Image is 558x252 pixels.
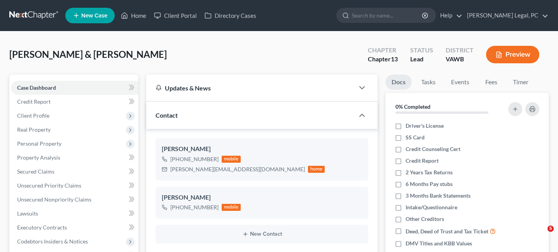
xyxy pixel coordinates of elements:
span: 2 Years Tax Returns [406,169,453,176]
span: Executory Contracts [17,224,67,231]
div: Updates & News [156,84,345,92]
div: Chapter [368,46,398,55]
a: [PERSON_NAME] Legal, PC [463,9,548,23]
span: Real Property [17,126,51,133]
a: Help [436,9,462,23]
div: Chapter [368,55,398,64]
span: DMV Titles and KBB Values [406,240,472,247]
div: mobile [222,156,241,163]
button: New Contact [162,231,362,237]
span: Other Creditors [406,215,444,223]
span: Property Analysis [17,154,60,161]
strong: 0% Completed [395,103,430,110]
a: Directory Cases [201,9,260,23]
a: Home [117,9,150,23]
span: Personal Property [17,140,61,147]
span: Unsecured Nonpriority Claims [17,196,91,203]
span: Codebtors Insiders & Notices [17,238,88,245]
span: Contact [156,111,178,119]
a: Tasks [415,75,442,90]
a: Lawsuits [11,207,138,221]
div: [PERSON_NAME][EMAIL_ADDRESS][DOMAIN_NAME] [170,165,305,173]
span: 5 [548,226,554,232]
a: Unsecured Nonpriority Claims [11,193,138,207]
span: Credit Report [17,98,51,105]
a: Timer [507,75,535,90]
div: Status [410,46,433,55]
a: Docs [385,75,412,90]
a: Events [445,75,476,90]
div: Lead [410,55,433,64]
div: mobile [222,204,241,211]
span: Unsecured Priority Claims [17,182,81,189]
a: Secured Claims [11,165,138,179]
div: VAWB [446,55,474,64]
div: [PHONE_NUMBER] [170,155,219,163]
div: District [446,46,474,55]
span: 3 Months Bank Statements [406,192,471,200]
span: Credit Counseling Cert [406,145,460,153]
a: Property Analysis [11,151,138,165]
div: home [308,166,325,173]
span: New Case [81,13,107,19]
span: 6 Months Pay stubs [406,180,453,188]
a: Unsecured Priority Claims [11,179,138,193]
a: Fees [479,75,504,90]
a: Client Portal [150,9,201,23]
span: Credit Report [406,157,439,165]
span: Case Dashboard [17,84,56,91]
span: 13 [391,55,398,63]
iframe: Intercom live chat [532,226,550,244]
span: [PERSON_NAME] & [PERSON_NAME] [9,49,167,60]
div: [PERSON_NAME] [162,144,362,154]
a: Executory Contracts [11,221,138,235]
a: Credit Report [11,95,138,109]
div: [PERSON_NAME] [162,193,362,202]
span: Driver's License [406,122,444,130]
span: Intake/Questionnaire [406,203,457,211]
span: Client Profile [17,112,49,119]
a: Case Dashboard [11,81,138,95]
div: [PHONE_NUMBER] [170,203,219,211]
span: Deed, Deed of Trust and Tax Ticket [406,228,488,235]
span: SS Card [406,134,425,141]
button: Preview [486,46,539,63]
span: Lawsuits [17,210,38,217]
input: Search by name... [352,8,423,23]
span: Secured Claims [17,168,54,175]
